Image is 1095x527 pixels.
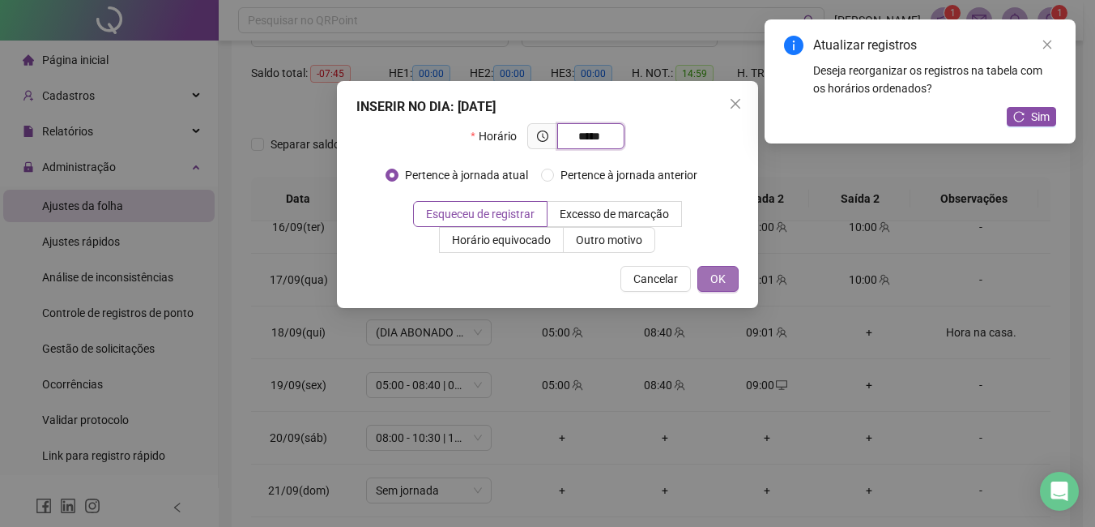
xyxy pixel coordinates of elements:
[1042,39,1053,50] span: close
[426,208,535,221] span: Esqueceu de registrar
[784,36,803,55] span: info-circle
[1040,472,1079,511] div: Open Intercom Messenger
[729,97,742,110] span: close
[471,123,526,149] label: Horário
[560,208,669,221] span: Excesso de marcação
[554,166,704,184] span: Pertence à jornada anterior
[813,36,1056,55] div: Atualizar registros
[452,234,551,246] span: Horário equivocado
[722,91,748,117] button: Close
[1031,108,1050,126] span: Sim
[710,270,726,288] span: OK
[1007,107,1056,126] button: Sim
[537,131,548,142] span: clock-circle
[813,62,1056,97] div: Deseja reorganizar os registros na tabela com os horários ordenados?
[1038,36,1056,54] a: Close
[398,166,535,184] span: Pertence à jornada atual
[697,266,739,292] button: OK
[576,234,642,246] span: Outro motivo
[633,270,678,288] span: Cancelar
[1013,111,1025,122] span: reload
[356,97,739,117] div: INSERIR NO DIA : [DATE]
[620,266,691,292] button: Cancelar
